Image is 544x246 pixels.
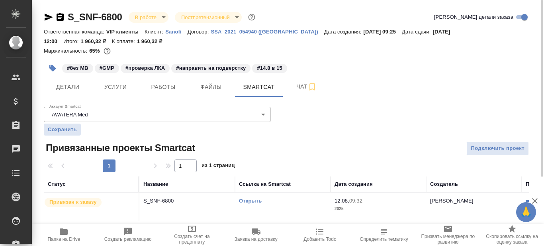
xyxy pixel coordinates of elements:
button: Заявка на доставку [224,224,288,246]
p: Договор: [188,29,211,35]
p: #14.8 в 15 [257,64,282,72]
span: Призвать менеджера по развитию [421,234,476,245]
p: Ответственная команда: [44,29,106,35]
button: Доп статусы указывают на важность/срочность заказа [247,12,257,22]
span: Привязанные проекты Smartcat [44,142,195,154]
p: VIP клиенты [106,29,145,35]
div: AWATERA Med [44,107,271,122]
p: #проверка ЛКА [125,64,165,72]
button: Скопировать ссылку на оценку заказа [480,224,544,246]
span: Создать счет на предоплату [165,234,219,245]
div: Дата создания [335,180,373,188]
button: Призвать менеджера по развитию [416,224,480,246]
a: S_SNF-6800 [68,12,122,22]
button: Скопировать ссылку для ЯМессенджера [44,12,53,22]
a: SSA_2021_054940 ([GEOGRAPHIC_DATA]) [211,28,324,35]
span: 🙏 [519,204,533,220]
button: 569.28 RUB; [102,46,112,56]
span: Файлы [192,82,230,92]
p: К оплате: [112,38,137,44]
button: Постпретензионный [179,14,232,21]
p: Дата сдачи: [402,29,432,35]
button: Скопировать ссылку [55,12,65,22]
span: Определить тематику [360,236,408,242]
div: В работе [175,12,242,23]
p: #GMP [100,64,114,72]
span: Чат [288,82,326,92]
span: Добавить Todo [303,236,336,242]
div: Название [143,180,168,188]
span: Скопировать ссылку на оценку заказа [485,234,539,245]
button: Добавить тэг [44,59,61,77]
span: из 1 страниц [202,161,235,172]
span: Папка на Drive [47,236,80,242]
span: Работы [144,82,182,92]
button: Создать рекламацию [96,224,160,246]
p: [DATE] 09:25 [363,29,402,35]
span: GMP [94,64,120,71]
p: S_SNF-6800 [143,197,231,205]
span: Детали [49,82,87,92]
p: Клиент: [145,29,165,35]
p: Дата создания: [324,29,363,35]
p: Привязан к заказу [49,198,97,206]
p: 12.08, [335,198,349,204]
p: #направить на подверстку [176,64,246,72]
p: Маржинальность: [44,48,89,54]
p: [PERSON_NAME] [430,198,474,204]
p: 2025 [335,205,422,213]
p: Итого: [63,38,80,44]
button: Создать счет на предоплату [160,224,224,246]
div: Создатель [430,180,458,188]
button: Добавить Todo [288,224,352,246]
p: 1 960,32 ₽ [80,38,112,44]
div: Статус [48,180,66,188]
span: Сохранить [48,126,77,134]
span: Smartcat [240,82,278,92]
button: 🙏 [516,202,536,222]
p: 1 960,32 ₽ [137,38,168,44]
button: Определить тематику [352,224,416,246]
button: Папка на Drive [32,224,96,246]
button: Сохранить [44,124,81,136]
a: Sanofi [165,28,188,35]
a: Открыть [239,198,262,204]
span: Подключить проект [471,144,524,153]
div: В работе [129,12,168,23]
span: Услуги [96,82,135,92]
span: Заявка на доставку [234,236,277,242]
div: Ссылка на Smartcat [239,180,291,188]
p: SSA_2021_054940 ([GEOGRAPHIC_DATA]) [211,29,324,35]
p: #без МВ [67,64,88,72]
span: [PERSON_NAME] детали заказа [434,13,513,21]
p: Sanofi [165,29,188,35]
button: Подключить проект [466,142,529,155]
span: без МВ [61,64,94,71]
svg: Подписаться [307,82,317,92]
button: В работе [133,14,159,21]
span: 14.8 в 15 [251,64,288,71]
p: 65% [89,48,102,54]
p: 09:32 [349,198,362,204]
span: Создать рекламацию [104,236,152,242]
button: AWATERA Med [49,111,90,118]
